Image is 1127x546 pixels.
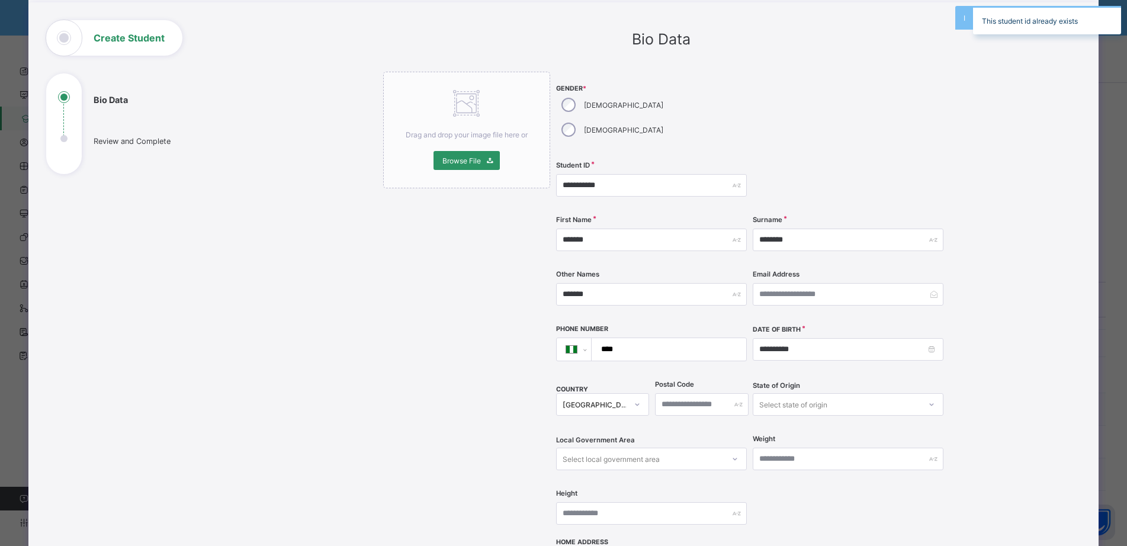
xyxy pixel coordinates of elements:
label: Weight [753,435,775,443]
label: Height [556,489,577,497]
div: Drag and drop your image file here orBrowse File [383,72,550,188]
div: Select state of origin [759,393,827,416]
span: Bio Data [632,30,691,48]
span: COUNTRY [556,386,588,393]
div: [GEOGRAPHIC_DATA] [563,400,628,409]
h1: Create Student [94,33,165,43]
label: Date of Birth [753,326,801,333]
label: Home Address [556,538,608,546]
label: Other Names [556,270,599,278]
div: Select local government area [563,448,660,470]
span: Browse File [442,156,481,165]
label: Email Address [753,270,800,278]
label: Postal Code [655,380,694,388]
label: Phone Number [556,325,608,333]
label: [DEMOGRAPHIC_DATA] [584,101,663,110]
span: Gender [556,85,747,92]
label: [DEMOGRAPHIC_DATA] [584,126,663,134]
label: First Name [556,216,592,224]
span: State of Origin [753,381,800,390]
span: Drag and drop your image file here or [406,130,528,139]
span: Local Government Area [556,436,635,444]
div: This student id already exists [973,6,1121,34]
label: Surname [753,216,782,224]
label: Student ID [556,161,590,169]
